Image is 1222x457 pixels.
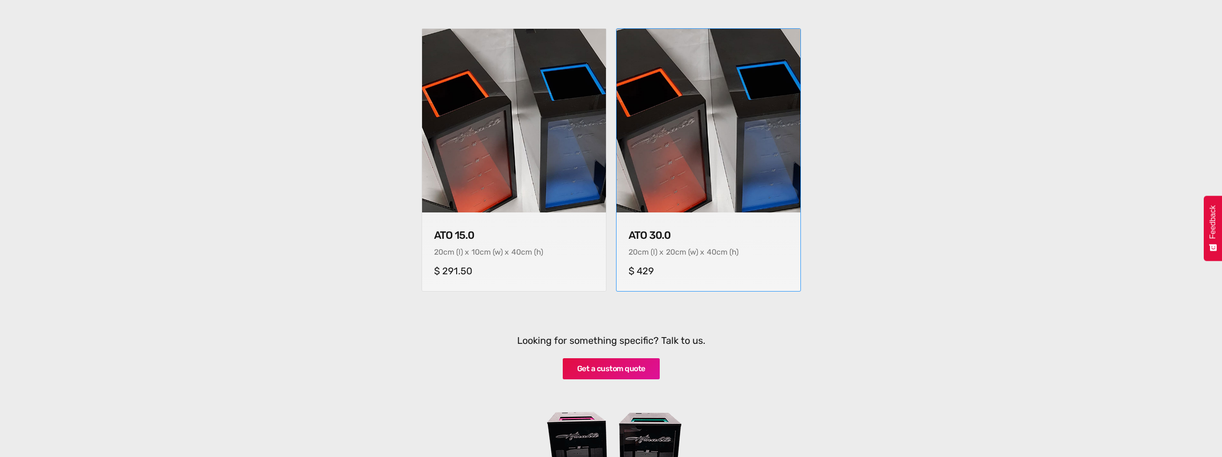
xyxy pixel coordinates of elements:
img: ATO 30.0 [612,24,805,217]
span: Feedback [1209,205,1217,239]
div: cm (h) [521,247,543,257]
a: ATO 15.0ATO 15.0ATO 15.020cm (l) x10cm (w) x40cm (h)$ 291.50 [422,28,606,292]
div: cm (l) x [638,247,664,257]
a: ATO 30.0ATO 30.0ATO 30.020cm (l) x20cm (w) x40cm (h)$ 429 [616,28,801,292]
h4: ATO 30.0 [629,229,788,242]
div: 40 [707,247,716,257]
h5: $ 429 [629,265,788,277]
div: cm (l) x [443,247,469,257]
div: 20 [629,247,638,257]
img: ATO 15.0 [422,29,606,212]
h5: Looking for something specific? Talk to us. [426,335,796,346]
div: 20 [434,247,443,257]
div: 20 [666,247,675,257]
button: Feedback - Show survey [1204,196,1222,261]
h5: $ 291.50 [434,265,594,277]
div: 10 [472,247,480,257]
a: Get a custom quote [563,358,660,379]
div: cm (h) [716,247,738,257]
h4: ATO 15.0 [434,229,594,242]
div: cm (w) x [480,247,509,257]
div: 40 [511,247,521,257]
div: cm (w) x [675,247,704,257]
